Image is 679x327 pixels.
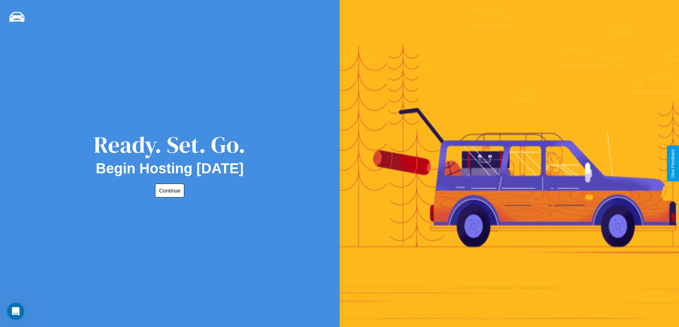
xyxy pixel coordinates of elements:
h2: Begin Hosting [DATE] [96,160,244,176]
button: Continue [155,184,184,197]
div: Give Feedback [670,149,675,178]
div: Ready. Set. Go. [94,129,246,160]
iframe: Intercom live chat [7,303,24,320]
